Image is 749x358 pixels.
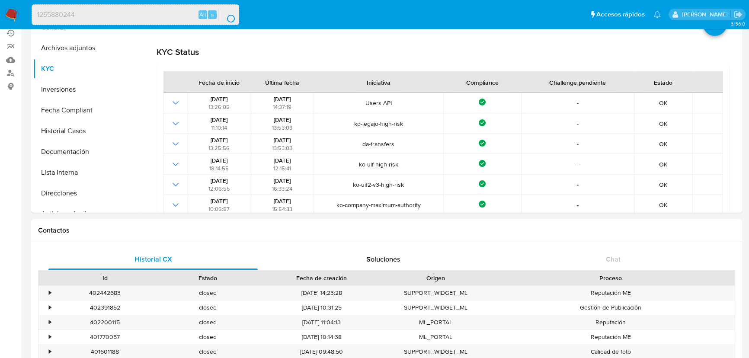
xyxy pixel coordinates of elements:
[487,300,735,315] div: Gestión de Publicación
[493,274,729,282] div: Proceso
[49,289,51,297] div: •
[156,300,259,315] div: closed
[49,318,51,326] div: •
[384,315,487,329] div: ML_PORTAL
[54,286,156,300] div: 402442683
[33,162,141,183] button: Lista Interna
[366,254,400,264] span: Soluciones
[265,274,378,282] div: Fecha de creación
[682,10,730,19] p: andres.vilosio@mercadolibre.com
[390,274,480,282] div: Origen
[32,9,239,20] input: Buscar usuario o caso...
[384,300,487,315] div: SUPPORT_WIDGET_ML
[33,58,141,79] button: KYC
[33,121,141,141] button: Historial Casos
[384,286,487,300] div: SUPPORT_WIDGET_ML
[487,330,735,344] div: Reputación ME
[60,274,150,282] div: Id
[156,286,259,300] div: closed
[259,330,384,344] div: [DATE] 10:14:38
[33,79,141,100] button: Inversiones
[487,286,735,300] div: Reputación ME
[487,315,735,329] div: Reputación
[33,141,141,162] button: Documentación
[211,10,214,19] span: s
[54,300,156,315] div: 402391852
[33,100,141,121] button: Fecha Compliant
[49,348,51,356] div: •
[54,315,156,329] div: 402200115
[162,274,253,282] div: Estado
[54,330,156,344] div: 401770057
[384,330,487,344] div: ML_PORTAL
[733,10,743,19] a: Salir
[156,330,259,344] div: closed
[259,315,384,329] div: [DATE] 11:04:13
[49,333,51,341] div: •
[33,183,141,204] button: Direcciones
[38,226,735,235] h1: Contactos
[259,300,384,315] div: [DATE] 10:31:25
[134,254,172,264] span: Historial CX
[730,20,745,27] span: 3.156.0
[606,254,621,264] span: Chat
[33,204,141,224] button: Anticipos de dinero
[653,11,661,18] a: Notificaciones
[596,10,645,19] span: Accesos rápidos
[49,304,51,312] div: •
[156,315,259,329] div: closed
[218,9,236,21] button: search-icon
[259,286,384,300] div: [DATE] 14:23:28
[199,10,206,19] span: Alt
[33,38,141,58] button: Archivos adjuntos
